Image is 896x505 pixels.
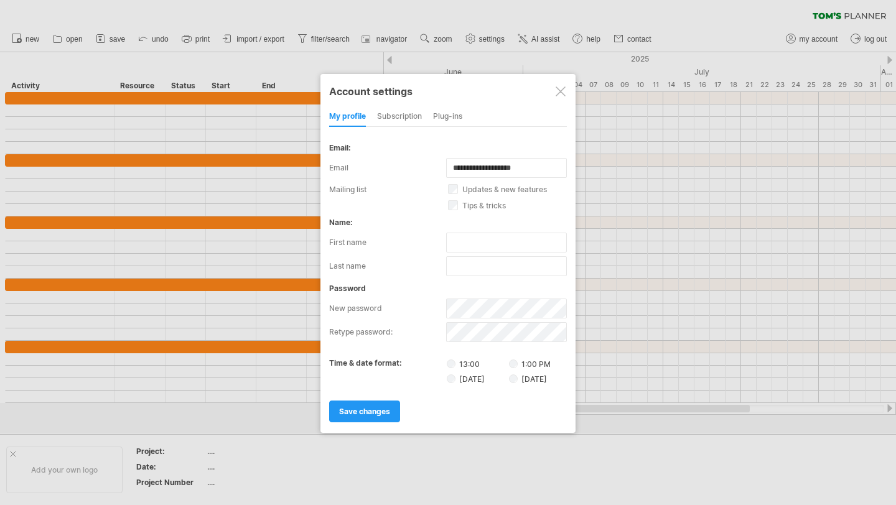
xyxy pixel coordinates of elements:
label: last name [329,256,446,276]
div: password [329,284,567,293]
label: 13:00 [447,358,507,369]
label: retype password: [329,322,446,342]
input: [DATE] [447,374,455,383]
div: subscription [377,107,422,127]
div: Account settings [329,80,567,102]
label: time & date format: [329,358,402,368]
span: save changes [339,407,390,416]
label: mailing list [329,185,448,194]
a: save changes [329,401,400,422]
input: 1:00 PM [509,359,518,368]
label: [DATE] [447,373,507,384]
label: [DATE] [509,374,547,384]
div: my profile [329,107,366,127]
div: email: [329,143,567,152]
label: email [329,158,446,178]
label: new password [329,299,446,318]
input: 13:00 [447,359,455,368]
label: first name [329,233,446,253]
label: tips & tricks [448,201,581,210]
div: Plug-ins [433,107,462,127]
label: updates & new features [448,185,581,194]
label: 1:00 PM [509,359,551,369]
div: name: [329,218,567,227]
input: [DATE] [509,374,518,383]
